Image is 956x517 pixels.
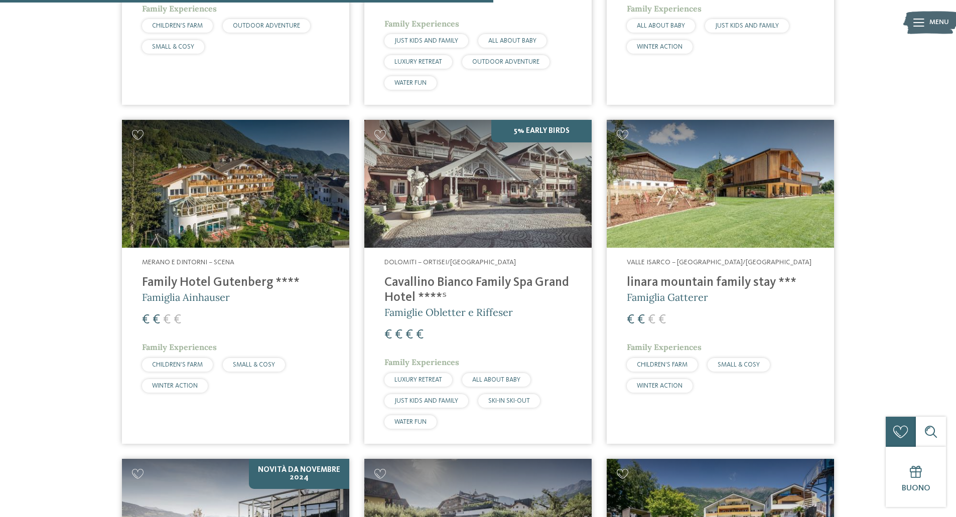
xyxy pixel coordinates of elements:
[472,377,520,383] span: ALL ABOUT BABY
[637,23,685,29] span: ALL ABOUT BABY
[142,259,234,266] span: Merano e dintorni – Scena
[488,38,536,44] span: ALL ABOUT BABY
[627,275,814,290] h4: linara mountain family stay ***
[416,328,424,341] span: €
[384,306,513,318] span: Famiglie Obletter e Riffeser
[174,313,181,326] span: €
[142,4,217,14] span: Family Experiences
[886,447,946,507] a: Buono
[153,313,160,326] span: €
[607,120,834,248] img: Cercate un hotel per famiglie? Qui troverete solo i migliori!
[627,291,708,303] span: Famiglia Gatterer
[233,23,300,29] span: OUTDOOR ADVENTURE
[233,362,275,368] span: SMALL & COSY
[364,120,592,443] a: Cercate un hotel per famiglie? Qui troverete solo i migliori! 5% Early Birds Dolomiti – Ortisei/[...
[627,313,634,326] span: €
[637,362,688,368] span: CHILDREN’S FARM
[637,44,682,50] span: WINTER ACTION
[394,377,442,383] span: LUXURY RETREAT
[902,484,930,492] span: Buono
[152,23,203,29] span: CHILDREN’S FARM
[394,59,442,65] span: LUXURY RETREAT
[122,120,349,248] img: Family Hotel Gutenberg ****
[658,313,666,326] span: €
[715,23,779,29] span: JUST KIDS AND FAMILY
[142,342,217,352] span: Family Experiences
[394,80,427,86] span: WATER FUN
[384,259,516,266] span: Dolomiti – Ortisei/[GEOGRAPHIC_DATA]
[142,291,230,303] span: Famiglia Ainhauser
[472,59,539,65] span: OUTDOOR ADVENTURE
[152,383,198,389] span: WINTER ACTION
[637,383,682,389] span: WINTER ACTION
[405,328,413,341] span: €
[394,419,427,425] span: WATER FUN
[384,328,392,341] span: €
[152,362,203,368] span: CHILDREN’S FARM
[163,313,171,326] span: €
[122,120,349,443] a: Cercate un hotel per famiglie? Qui troverete solo i migliori! Merano e dintorni – Scena Family Ho...
[395,328,402,341] span: €
[637,313,645,326] span: €
[394,38,458,44] span: JUST KIDS AND FAMILY
[648,313,655,326] span: €
[384,275,572,305] h4: Cavallino Bianco Family Spa Grand Hotel ****ˢ
[718,362,760,368] span: SMALL & COSY
[394,398,458,404] span: JUST KIDS AND FAMILY
[488,398,530,404] span: SKI-IN SKI-OUT
[627,4,702,14] span: Family Experiences
[152,44,194,50] span: SMALL & COSY
[627,259,811,266] span: Valle Isarco – [GEOGRAPHIC_DATA]/[GEOGRAPHIC_DATA]
[384,19,459,29] span: Family Experiences
[607,120,834,443] a: Cercate un hotel per famiglie? Qui troverete solo i migliori! Valle Isarco – [GEOGRAPHIC_DATA]/[G...
[384,357,459,367] span: Family Experiences
[142,313,150,326] span: €
[627,342,702,352] span: Family Experiences
[364,120,592,248] img: Family Spa Grand Hotel Cavallino Bianco ****ˢ
[142,275,329,290] h4: Family Hotel Gutenberg ****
